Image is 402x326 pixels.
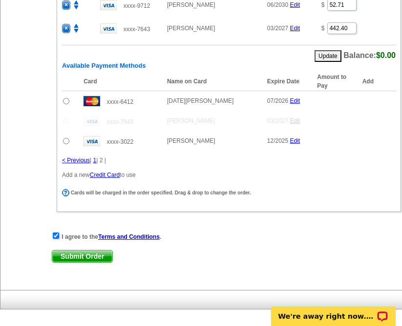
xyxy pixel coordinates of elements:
a: Edit [290,117,300,124]
th: Card [79,72,162,91]
button: × [62,24,70,33]
a: Edit [290,137,300,144]
p: Add a new to use [62,171,396,179]
iframe: LiveChat chat widget [265,295,402,326]
button: Update [315,50,341,62]
h6: Available Payment Methods [62,62,396,70]
strong: I agree to the . [62,233,161,240]
a: Credit Card [90,172,120,178]
a: Terms and Conditions [98,233,160,240]
span: Submit Order [52,250,112,262]
img: move.png [72,24,81,33]
span: xxxx-3022 [106,138,133,145]
img: visa.gif [84,116,100,126]
img: move.png [72,0,81,9]
a: 1 [93,157,97,164]
span: xxxx-7643 [124,26,150,33]
span: xxxx-9712 [124,2,150,9]
div: | | 2 | [62,156,396,165]
th: Name on Card [162,72,262,91]
th: Amount to Pay [312,72,362,91]
span: 03/2027 [267,25,288,32]
img: visa.gif [100,23,117,34]
span: 12/2025 [267,137,288,144]
img: visa.gif [84,136,100,146]
a: < Previous [62,157,90,164]
a: Edit [290,1,300,8]
span: $ [321,1,325,8]
th: Add [362,72,396,91]
span: [DATE][PERSON_NAME] [167,97,233,104]
span: [PERSON_NAME] [167,1,215,8]
img: mast.gif [84,96,100,106]
span: × [63,1,70,9]
span: $0.00 [376,51,396,59]
span: 06/2030 [267,1,288,8]
a: Edit [290,25,300,32]
span: [PERSON_NAME] [167,25,215,32]
span: xxxx-7643 [106,118,133,125]
span: [PERSON_NAME] [167,137,215,144]
a: Edit [290,97,300,104]
th: Expire Date [262,72,312,91]
button: × [62,0,70,10]
span: 07/2026 [267,97,288,104]
span: Balance: [343,51,396,59]
span: [PERSON_NAME] [167,117,215,124]
div: Cards will be charged in the order specified. Drag & drop to change the order. [62,189,393,197]
span: $ [321,25,325,32]
span: 03/2027 [267,117,288,124]
span: xxxx-6412 [106,98,133,105]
